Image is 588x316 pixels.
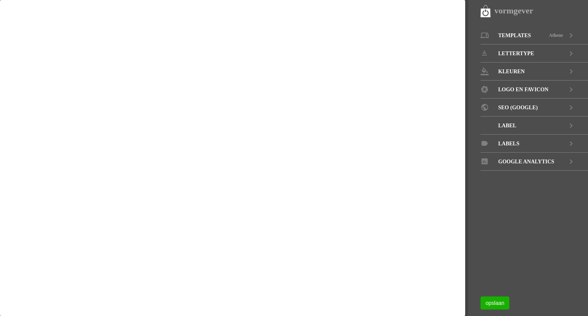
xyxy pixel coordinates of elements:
[498,99,538,117] span: SEO (GOOGLE)
[481,26,588,44] a: Templates Athene
[498,135,519,153] span: LABELS
[498,81,548,99] span: LOGO EN FAVICON
[481,63,588,81] a: KLEUREN
[481,99,588,117] a: SEO (GOOGLE)
[481,135,588,153] a: LABELS
[498,44,534,63] span: LETTERTYPE
[481,153,588,171] a: GOOGLE ANALYTICS
[494,6,533,15] strong: vormgever
[498,63,525,81] span: KLEUREN
[481,81,588,99] a: LOGO EN FAVICON
[498,117,516,135] span: Label
[481,296,509,309] a: opslaan
[549,26,563,44] span: Athene
[498,26,531,44] span: Templates
[498,153,554,171] span: GOOGLE ANALYTICS
[481,44,588,63] a: LETTERTYPE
